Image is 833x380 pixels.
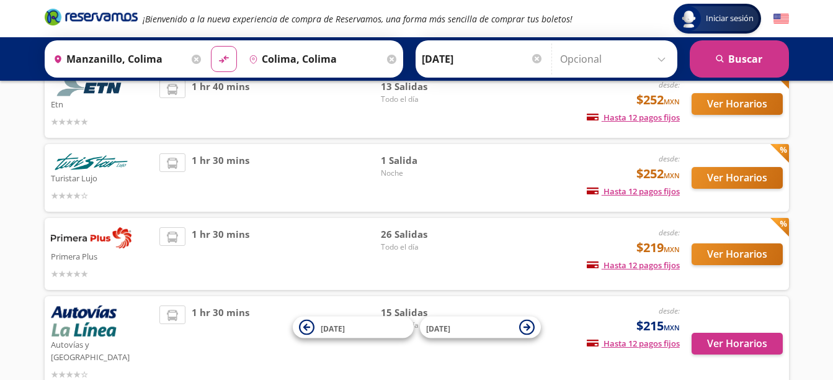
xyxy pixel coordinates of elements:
input: Buscar Origen [48,43,189,75]
span: 15 Salidas [381,305,468,320]
span: 1 Salida [381,153,468,168]
span: Hasta 12 pagos fijos [587,338,680,349]
span: $219 [636,238,680,257]
em: desde: [659,227,680,238]
span: 13 Salidas [381,79,468,94]
span: Hasta 12 pagos fijos [587,112,680,123]
span: Todo el día [381,94,468,105]
i: Brand Logo [45,7,138,26]
button: Ver Horarios [692,243,783,265]
span: Hasta 12 pagos fijos [587,260,680,271]
a: Brand Logo [45,7,138,30]
button: [DATE] [293,317,414,338]
em: desde: [659,79,680,90]
button: English [773,11,789,27]
button: Ver Horarios [692,167,783,189]
span: Todo el día [381,242,468,253]
p: Turistar Lujo [51,170,154,185]
img: Etn [51,79,131,96]
img: Primera Plus [51,227,131,248]
span: 1 hr 30 mins [192,153,249,202]
p: Autovías y [GEOGRAPHIC_DATA] [51,337,154,363]
span: 1 hr 30 mins [192,227,249,281]
input: Elegir Fecha [422,43,543,75]
small: MXN [664,323,680,332]
span: Iniciar sesión [701,12,759,25]
span: [DATE] [426,323,450,333]
button: [DATE] [420,317,541,338]
span: 26 Salidas [381,227,468,242]
button: Buscar [690,40,789,78]
span: 1 hr 40 mins [192,79,249,129]
input: Opcional [560,43,671,75]
span: Hasta 12 pagos fijos [587,186,680,197]
p: Etn [51,96,154,111]
small: MXN [664,171,680,180]
span: $215 [636,317,680,335]
span: [DATE] [321,323,345,333]
em: desde: [659,153,680,164]
span: $252 [636,165,680,183]
input: Buscar Destino [244,43,384,75]
em: desde: [659,305,680,316]
img: Autovías y La Línea [51,305,117,337]
img: Turistar Lujo [51,153,131,170]
span: Noche [381,168,468,179]
button: Ver Horarios [692,93,783,115]
em: ¡Bienvenido a la nueva experiencia de compra de Reservamos, una forma más sencilla de comprar tus... [143,13,572,25]
small: MXN [664,97,680,106]
button: Ver Horarios [692,333,783,355]
small: MXN [664,245,680,254]
p: Primera Plus [51,248,154,263]
span: $252 [636,91,680,109]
